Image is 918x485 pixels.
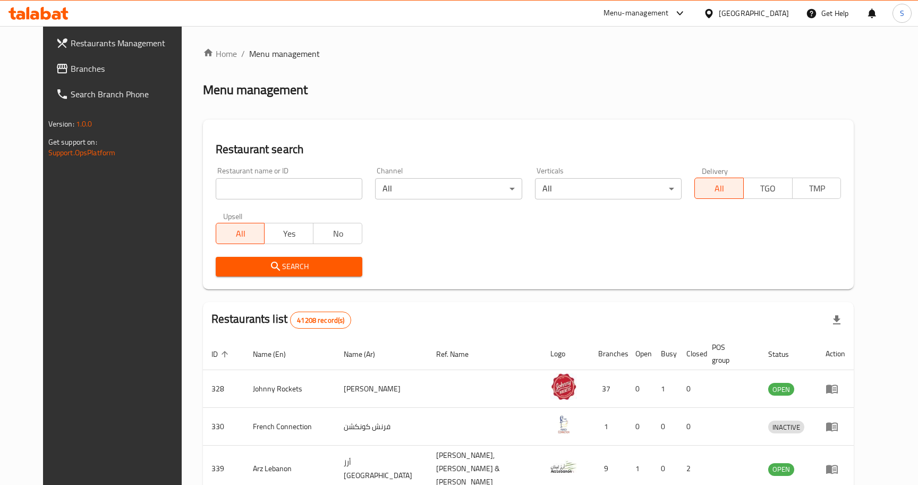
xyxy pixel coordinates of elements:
th: Branches [590,338,627,370]
img: Arz Lebanon [550,454,577,480]
span: ID [211,348,232,361]
span: Yes [269,226,309,241]
li: / [241,47,245,60]
div: Total records count [290,312,351,329]
div: [GEOGRAPHIC_DATA] [719,7,789,19]
span: Search [224,260,354,273]
img: Johnny Rockets [550,373,577,400]
div: INACTIVE [768,421,804,433]
input: Search for restaurant name or ID.. [216,178,362,199]
span: Ref. Name [436,348,482,361]
td: 328 [203,370,244,408]
span: All [220,226,261,241]
td: Johnny Rockets [244,370,336,408]
div: All [375,178,522,199]
a: Home [203,47,237,60]
a: Search Branch Phone [47,81,197,107]
th: Action [817,338,854,370]
a: Restaurants Management [47,30,197,56]
button: No [313,223,362,244]
th: Logo [542,338,590,370]
div: Menu [826,382,845,395]
span: No [318,226,358,241]
span: OPEN [768,383,794,396]
span: 41208 record(s) [291,315,351,325]
a: Support.OpsPlatform [48,146,116,160]
span: Name (En) [253,348,300,361]
td: 1 [652,370,678,408]
h2: Restaurants list [211,311,352,329]
span: S [900,7,904,19]
nav: breadcrumb [203,47,854,60]
span: Version: [48,117,74,131]
td: 0 [678,408,703,446]
div: Menu [826,463,845,475]
label: Upsell [223,212,243,220]
span: Status [768,348,803,361]
div: Menu [826,420,845,433]
span: Get support on: [48,135,97,149]
span: TGO [748,181,788,196]
span: Search Branch Phone [71,88,188,101]
td: 37 [590,370,627,408]
td: فرنش كونكشن [335,408,428,446]
a: Branches [47,56,197,81]
th: Open [627,338,652,370]
button: All [216,223,265,244]
span: TMP [797,181,837,196]
span: OPEN [768,463,794,475]
span: Restaurants Management [71,37,188,49]
div: OPEN [768,463,794,476]
button: Search [216,257,362,277]
td: 330 [203,408,244,446]
img: French Connection [550,411,577,438]
button: TGO [743,178,793,199]
label: Delivery [702,167,728,174]
td: 0 [627,408,652,446]
h2: Restaurant search [216,141,841,157]
span: Menu management [249,47,320,60]
th: Busy [652,338,678,370]
span: 1.0.0 [76,117,92,131]
td: French Connection [244,408,336,446]
div: Export file [824,307,849,333]
td: 0 [678,370,703,408]
button: TMP [792,178,841,199]
button: Yes [264,223,313,244]
span: All [699,181,739,196]
th: Closed [678,338,703,370]
td: [PERSON_NAME] [335,370,428,408]
span: Name (Ar) [344,348,389,361]
div: All [535,178,682,199]
span: Branches [71,62,188,75]
div: Menu-management [603,7,669,20]
td: 1 [590,408,627,446]
button: All [694,178,744,199]
span: POS group [712,341,747,366]
span: INACTIVE [768,421,804,433]
td: 0 [627,370,652,408]
h2: Menu management [203,81,308,98]
td: 0 [652,408,678,446]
